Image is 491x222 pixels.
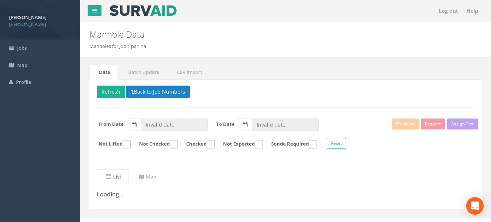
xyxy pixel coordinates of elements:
[466,197,484,215] div: Open Intercom Messenger
[97,86,125,98] button: Refresh
[9,12,71,27] a: [PERSON_NAME] [PERSON_NAME]
[139,173,156,180] uib-tab-heading: Map
[97,191,475,198] h3: Loading...
[327,138,346,149] button: Reset
[89,43,146,50] li: Manholes for Job 1 pan ha
[252,118,319,131] input: To Date
[89,30,415,39] h2: Manhole Data
[16,79,31,85] span: Profile
[9,14,46,20] strong: [PERSON_NAME]
[216,121,235,128] label: To Date
[119,65,167,80] a: Batch Update
[216,140,263,148] label: Not Exported
[17,62,27,68] span: Map
[99,121,124,128] label: From Date
[447,118,478,129] button: Assign To
[132,140,178,148] label: Not Checked
[130,169,164,184] a: Map
[17,45,27,51] span: Jobs
[392,118,419,129] button: Preview
[141,118,208,131] input: From Date
[168,65,210,80] a: CSV Import
[126,86,190,98] button: Back to Job Numbers
[9,21,71,28] span: [PERSON_NAME]
[179,140,215,148] label: Checked
[421,118,445,129] button: Export
[106,173,121,180] uib-tab-heading: List
[264,140,317,148] label: Sonde Required
[91,140,131,148] label: Not Lifted
[97,169,129,184] a: List
[89,65,118,80] a: Data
